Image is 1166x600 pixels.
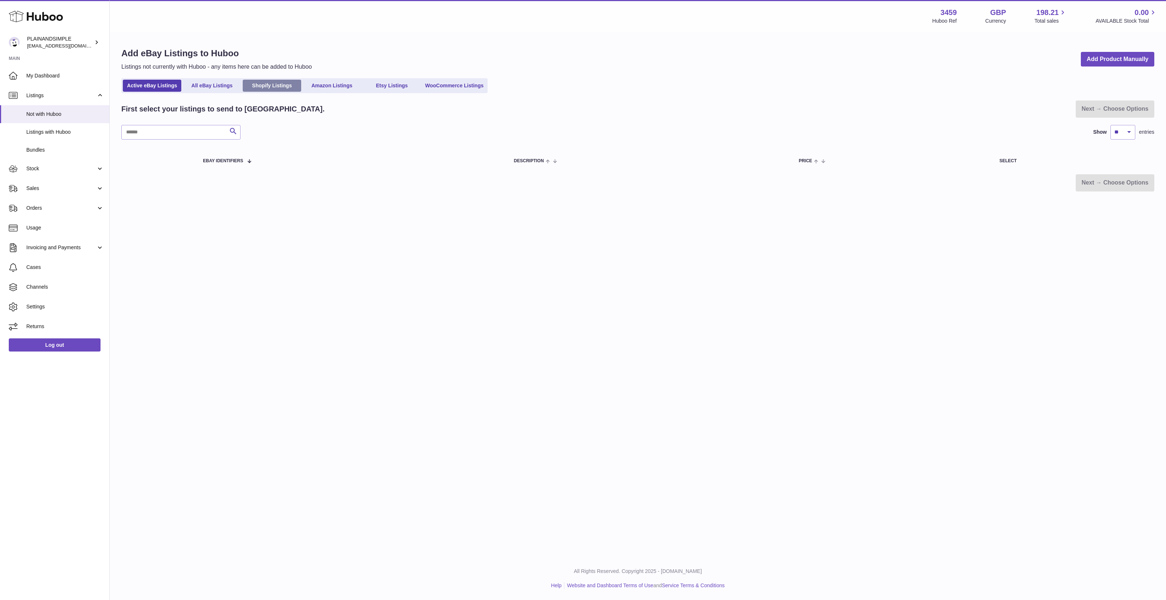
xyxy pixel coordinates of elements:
[26,72,104,79] span: My Dashboard
[27,43,107,49] span: [EMAIL_ADDRESS][DOMAIN_NAME]
[9,338,101,352] a: Log out
[940,8,957,18] strong: 3459
[662,582,725,588] a: Service Terms & Conditions
[423,80,486,92] a: WooCommerce Listings
[9,37,20,48] img: internalAdmin-3459@internal.huboo.com
[26,92,96,99] span: Listings
[121,104,325,114] h2: First select your listings to send to [GEOGRAPHIC_DATA].
[26,111,104,118] span: Not with Huboo
[1034,8,1067,24] a: 198.21 Total sales
[567,582,653,588] a: Website and Dashboard Terms of Use
[26,147,104,153] span: Bundles
[26,205,96,212] span: Orders
[121,48,312,59] h1: Add eBay Listings to Huboo
[26,323,104,330] span: Returns
[799,159,812,163] span: Price
[26,244,96,251] span: Invoicing and Payments
[363,80,421,92] a: Etsy Listings
[932,18,957,24] div: Huboo Ref
[26,284,104,290] span: Channels
[1095,8,1157,24] a: 0.00 AVAILABLE Stock Total
[26,165,96,172] span: Stock
[183,80,241,92] a: All eBay Listings
[990,8,1006,18] strong: GBP
[514,159,544,163] span: Description
[26,224,104,231] span: Usage
[116,568,1160,575] p: All Rights Reserved. Copyright 2025 - [DOMAIN_NAME]
[1081,52,1154,67] a: Add Product Manually
[1093,129,1107,136] label: Show
[26,264,104,271] span: Cases
[1036,8,1059,18] span: 198.21
[564,582,724,589] li: and
[26,185,96,192] span: Sales
[1034,18,1067,24] span: Total sales
[303,80,361,92] a: Amazon Listings
[243,80,301,92] a: Shopify Listings
[551,582,562,588] a: Help
[1139,129,1154,136] span: entries
[26,303,104,310] span: Settings
[985,18,1006,24] div: Currency
[26,129,104,136] span: Listings with Huboo
[999,159,1147,163] div: Select
[1135,8,1149,18] span: 0.00
[203,159,243,163] span: eBay Identifiers
[121,63,312,71] p: Listings not currently with Huboo - any items here can be added to Huboo
[1095,18,1157,24] span: AVAILABLE Stock Total
[27,35,93,49] div: PLAINANDSIMPLE
[123,80,181,92] a: Active eBay Listings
